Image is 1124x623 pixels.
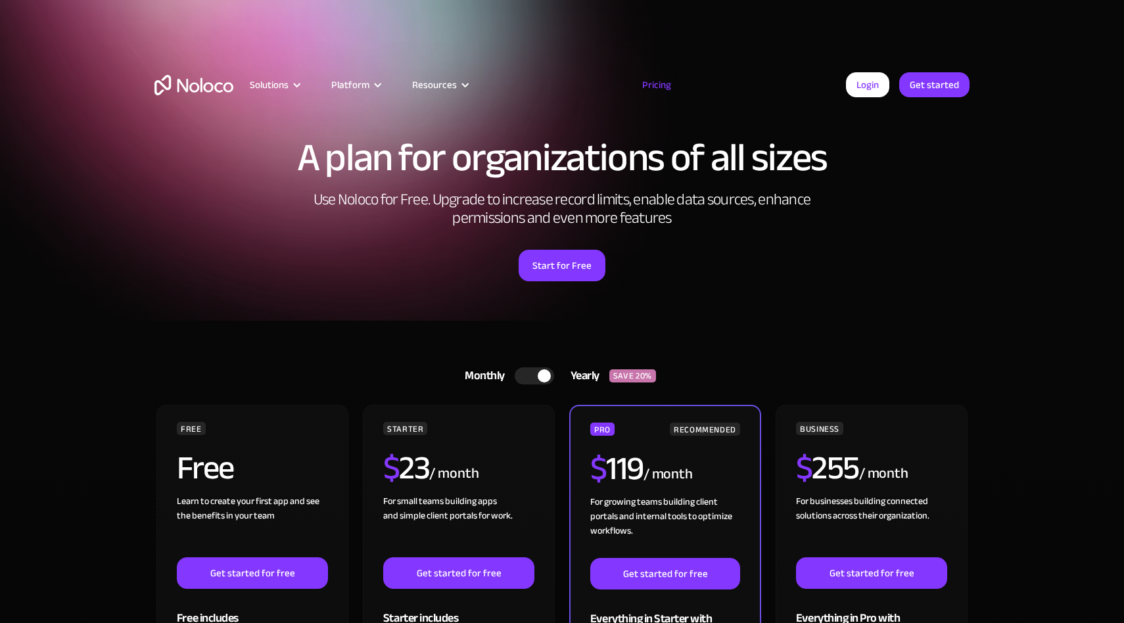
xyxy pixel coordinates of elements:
a: home [154,75,233,95]
h2: Use Noloco for Free. Upgrade to increase record limits, enable data sources, enhance permissions ... [299,191,825,227]
a: Get started for free [383,557,534,589]
h2: 255 [796,451,859,484]
div: PRO [590,423,615,436]
div: Resources [412,76,457,93]
div: SAVE 20% [609,369,656,382]
div: For businesses building connected solutions across their organization. ‍ [796,494,947,557]
div: Platform [331,76,369,93]
div: / month [429,463,479,484]
div: For growing teams building client portals and internal tools to optimize workflows. [590,495,740,558]
div: Yearly [554,366,609,386]
h2: 119 [590,452,644,485]
a: Get started for free [590,558,740,589]
div: / month [859,463,908,484]
div: Solutions [233,76,315,93]
a: Pricing [626,76,688,93]
h1: A plan for organizations of all sizes [154,138,970,177]
div: STARTER [383,422,427,435]
div: Resources [396,76,483,93]
h2: 23 [383,451,430,484]
span: $ [796,437,812,499]
a: Get started for free [177,557,328,589]
div: Solutions [250,76,289,93]
span: $ [383,437,400,499]
div: Platform [315,76,396,93]
div: RECOMMENDED [670,423,740,436]
div: BUSINESS [796,422,843,435]
a: Login [846,72,889,97]
div: Learn to create your first app and see the benefits in your team ‍ [177,494,328,557]
div: Monthly [448,366,515,386]
a: Start for Free [519,250,605,281]
a: Get started for free [796,557,947,589]
a: Get started [899,72,970,97]
div: / month [644,464,693,485]
div: FREE [177,422,206,435]
h2: Free [177,451,234,484]
div: For small teams building apps and simple client portals for work. ‍ [383,494,534,557]
span: $ [590,438,607,499]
